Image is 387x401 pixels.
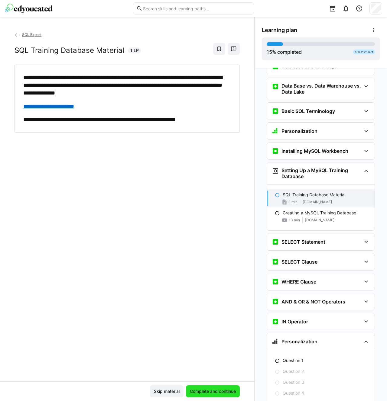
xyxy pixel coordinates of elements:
[305,218,334,223] span: [DOMAIN_NAME]
[22,32,41,37] span: SQL Expert
[267,48,302,56] div: % completed
[281,128,317,134] h3: Personalization
[142,6,251,11] input: Search skills and learning paths…
[281,338,317,345] h3: Personalization
[15,46,124,55] h2: SQL Training Database Material
[267,49,272,55] span: 15
[281,148,348,154] h3: Installing MySQL Workbench
[289,218,300,223] span: 13 min
[281,299,345,305] h3: AND & OR & NOT Operators
[150,385,184,397] button: Skip material
[189,388,237,394] span: Complete and continue
[281,167,361,179] h3: Setting Up a MySQL Training Database
[262,27,297,34] span: Learning plan
[281,108,335,114] h3: Basic SQL Terminology
[283,379,304,385] p: Question 3
[281,279,316,285] h3: WHERE Clause
[281,319,308,325] h3: IN Operator
[283,390,304,396] p: Question 4
[186,385,240,397] button: Complete and continue
[283,192,345,198] p: SQL Training Database Material
[289,200,298,204] span: 1 min
[15,32,41,37] a: SQL Expert
[281,83,361,95] h3: Data Base vs. Data Warehouse vs. Data Lake
[283,358,304,364] p: Question 1
[153,388,180,394] span: Skip material
[281,259,317,265] h3: SELECT Clause
[283,210,356,216] p: Creating a MySQL Training Database
[303,200,332,204] span: [DOMAIN_NAME]
[130,47,139,53] span: 1 LP
[281,239,325,245] h3: SELECT Statement
[283,368,304,374] p: Question 2
[353,50,375,54] div: 10h 23m left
